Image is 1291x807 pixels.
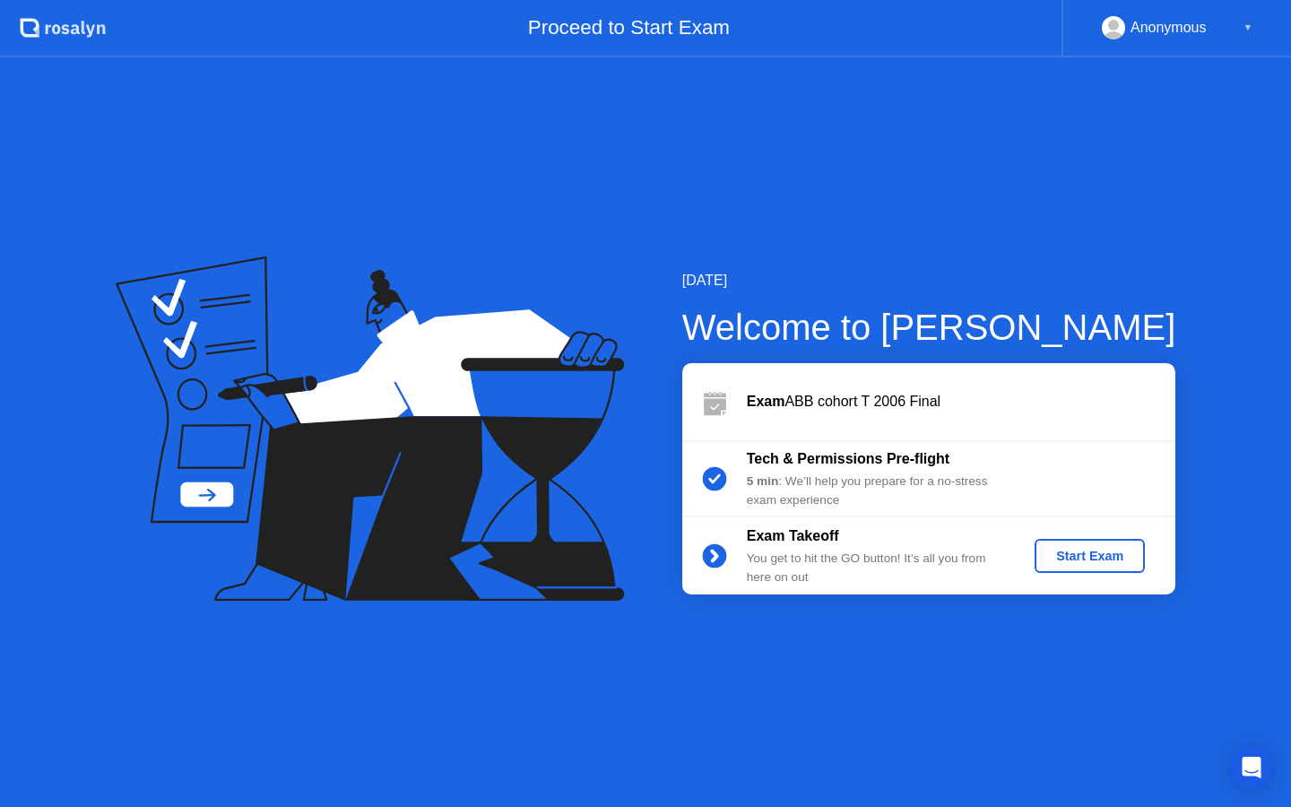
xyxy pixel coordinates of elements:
div: Anonymous [1131,16,1207,39]
div: Welcome to [PERSON_NAME] [682,300,1176,354]
button: Start Exam [1035,539,1145,573]
div: You get to hit the GO button! It’s all you from here on out [747,550,1005,586]
div: Start Exam [1042,549,1138,563]
div: [DATE] [682,270,1176,291]
b: Exam Takeoff [747,528,839,543]
b: Exam [747,394,785,409]
b: Tech & Permissions Pre-flight [747,451,949,466]
div: ▼ [1243,16,1252,39]
div: Open Intercom Messenger [1230,746,1273,789]
div: : We’ll help you prepare for a no-stress exam experience [747,473,1005,509]
b: 5 min [747,474,779,488]
div: ABB cohort T 2006 Final [747,391,1175,412]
